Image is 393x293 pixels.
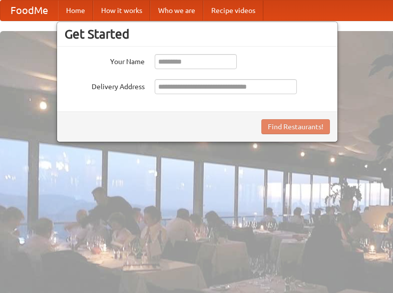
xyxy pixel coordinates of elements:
[261,119,330,134] button: Find Restaurants!
[203,1,263,21] a: Recipe videos
[65,27,330,42] h3: Get Started
[65,79,145,92] label: Delivery Address
[65,54,145,67] label: Your Name
[1,1,58,21] a: FoodMe
[58,1,93,21] a: Home
[150,1,203,21] a: Who we are
[93,1,150,21] a: How it works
